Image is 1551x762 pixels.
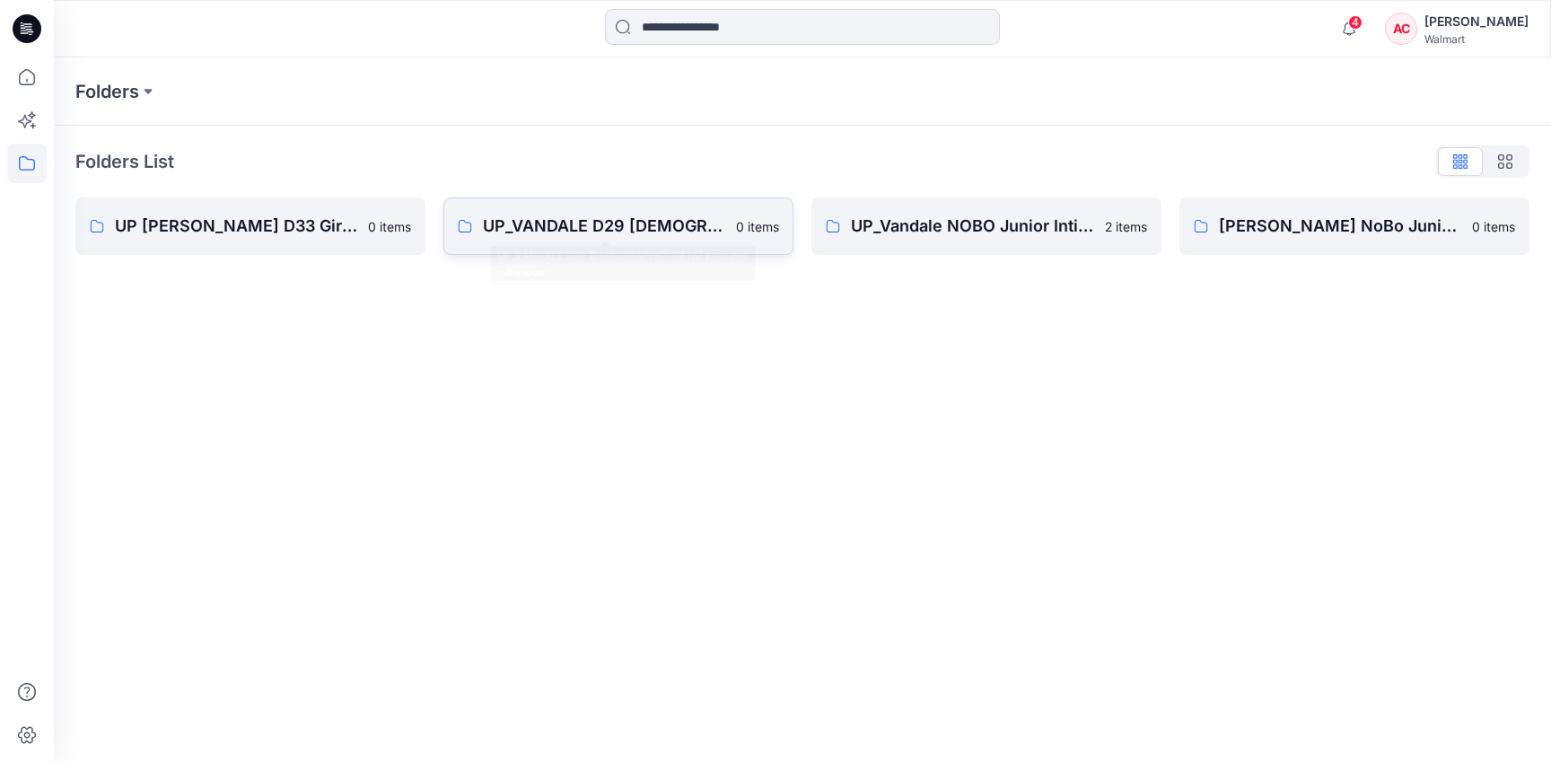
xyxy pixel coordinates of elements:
div: [PERSON_NAME] [1424,11,1529,32]
p: UP_Vandale NOBO Junior Intimates [851,214,1094,239]
p: 0 items [1472,217,1515,236]
a: UP_VANDALE D29 [DEMOGRAPHIC_DATA] Intimates - Joyspun0 items [443,197,793,255]
div: Walmart [1424,32,1529,46]
a: [PERSON_NAME] NoBo Junior Intimates0 items [1179,197,1529,255]
a: UP_Vandale NOBO Junior Intimates2 items [811,197,1161,255]
p: [PERSON_NAME] NoBo Junior Intimates [1219,214,1461,239]
p: 2 items [1105,217,1147,236]
span: 4 [1348,15,1363,30]
a: UP [PERSON_NAME] D33 Girls Basics0 items [75,197,425,255]
p: UP_VANDALE D29 [DEMOGRAPHIC_DATA] Intimates - Joyspun [483,214,725,239]
p: UP [PERSON_NAME] D33 Girls Basics [115,214,357,239]
p: 0 items [368,217,411,236]
p: Folders List [75,148,174,175]
p: 0 items [736,217,779,236]
div: AC [1385,13,1417,45]
a: Folders [75,79,139,104]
